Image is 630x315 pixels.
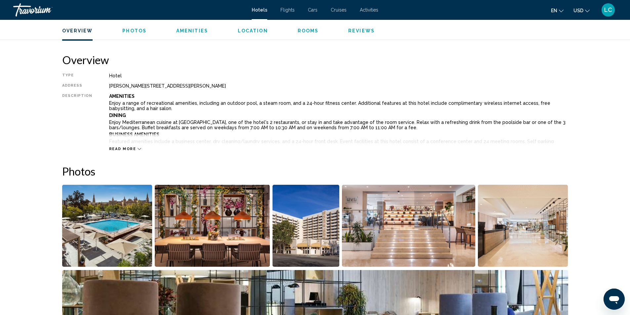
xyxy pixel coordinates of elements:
[342,184,475,267] button: Open full-screen image slider
[273,184,340,267] button: Open full-screen image slider
[62,165,568,178] h2: Photos
[604,289,625,310] iframe: Button to launch messaging window
[348,28,375,33] span: Reviews
[109,147,136,151] span: Read more
[109,73,568,78] div: Hotel
[62,28,93,34] button: Overview
[62,28,93,33] span: Overview
[298,28,319,33] span: Rooms
[604,7,612,13] span: LC
[573,6,590,15] button: Change currency
[298,28,319,34] button: Rooms
[109,120,568,130] p: Enjoy Mediterranean cuisine at [GEOGRAPHIC_DATA], one of the hotel's 2 restaurants, or stay in an...
[551,6,564,15] button: Change language
[122,28,147,33] span: Photos
[109,113,126,118] b: Dining
[331,7,347,13] a: Cruises
[252,7,267,13] a: Hotels
[109,94,135,99] b: Amenities
[62,184,152,267] button: Open full-screen image slider
[551,8,557,13] span: en
[176,28,208,34] button: Amenities
[155,184,270,267] button: Open full-screen image slider
[62,83,93,89] div: Address
[109,83,568,89] div: [PERSON_NAME][STREET_ADDRESS][PERSON_NAME]
[176,28,208,33] span: Amenities
[360,7,378,13] a: Activities
[348,28,375,34] button: Reviews
[308,7,317,13] a: Cars
[280,7,295,13] a: Flights
[109,132,159,137] b: Business Amenities
[62,94,93,143] div: Description
[109,100,568,111] p: Enjoy a range of recreational amenities, including an outdoor pool, a steam room, and a 24-hour f...
[478,184,568,267] button: Open full-screen image slider
[109,146,142,151] button: Read more
[62,73,93,78] div: Type
[122,28,147,34] button: Photos
[238,28,268,34] button: Location
[62,53,568,66] h2: Overview
[600,3,617,17] button: User Menu
[238,28,268,33] span: Location
[13,3,245,17] a: Travorium
[573,8,583,13] span: USD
